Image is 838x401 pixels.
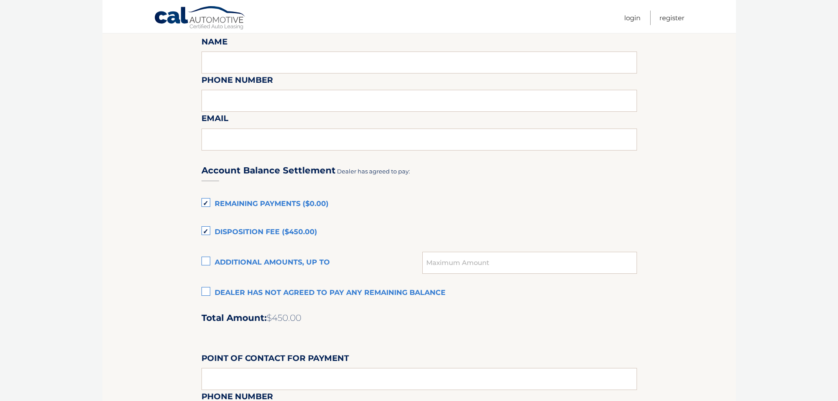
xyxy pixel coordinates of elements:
label: Point of Contact for Payment [201,352,349,368]
label: Additional amounts, up to [201,254,423,272]
span: $450.00 [267,313,301,323]
label: Phone Number [201,74,273,90]
label: Name [201,35,227,52]
span: Dealer has agreed to pay: [337,168,410,175]
label: Dealer has not agreed to pay any remaining balance [201,284,637,302]
label: Remaining Payments ($0.00) [201,195,637,213]
a: Login [624,11,640,25]
label: Disposition Fee ($450.00) [201,224,637,241]
label: Email [201,112,228,128]
h2: Total Amount: [201,313,637,324]
a: Register [659,11,684,25]
a: Cal Automotive [154,6,246,31]
h3: Account Balance Settlement [201,165,336,176]
input: Maximum Amount [422,252,637,274]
